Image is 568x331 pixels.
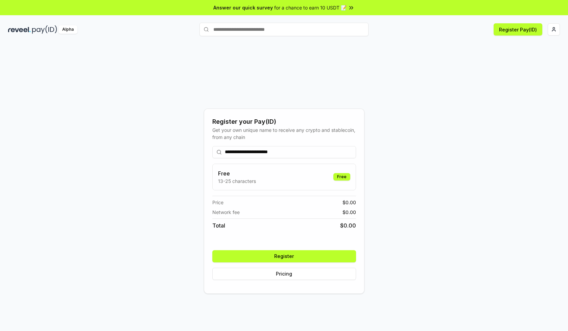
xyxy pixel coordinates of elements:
div: Get your own unique name to receive any crypto and stablecoin, from any chain [212,126,356,141]
span: Answer our quick survey [213,4,273,11]
div: Free [333,173,350,181]
p: 13-25 characters [218,178,256,185]
button: Pricing [212,268,356,280]
span: $ 0.00 [342,199,356,206]
span: Network fee [212,209,240,216]
span: Total [212,221,225,230]
img: pay_id [32,25,57,34]
span: for a chance to earn 10 USDT 📝 [274,4,347,11]
h3: Free [218,169,256,178]
div: Alpha [58,25,77,34]
span: Price [212,199,223,206]
span: $ 0.00 [340,221,356,230]
span: $ 0.00 [342,209,356,216]
img: reveel_dark [8,25,31,34]
button: Register Pay(ID) [494,23,542,36]
div: Register your Pay(ID) [212,117,356,126]
button: Register [212,250,356,262]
